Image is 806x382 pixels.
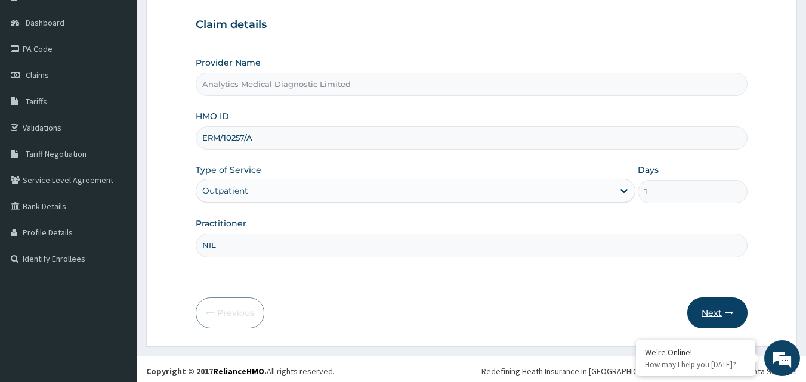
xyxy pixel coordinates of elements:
span: Tariffs [26,96,47,107]
label: Days [638,164,659,176]
p: How may I help you today? [645,359,746,369]
button: Next [687,297,748,328]
span: Dashboard [26,17,64,28]
label: Practitioner [196,218,246,229]
label: Provider Name [196,57,261,69]
label: Type of Service [196,164,261,176]
div: Redefining Heath Insurance in [GEOGRAPHIC_DATA] using Telemedicine and Data Science! [481,365,797,377]
strong: Copyright © 2017 . [146,366,267,377]
label: HMO ID [196,110,229,122]
h3: Claim details [196,18,748,32]
span: Claims [26,70,49,80]
input: Enter HMO ID [196,126,748,150]
span: Tariff Negotiation [26,148,87,159]
input: Enter Name [196,234,748,257]
div: We're Online! [645,347,746,358]
div: Outpatient [202,185,248,197]
a: RelianceHMO [213,366,264,377]
button: Previous [196,297,264,328]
